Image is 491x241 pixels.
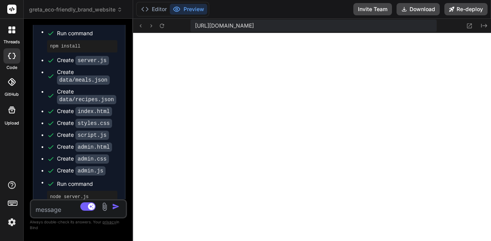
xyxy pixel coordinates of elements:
[5,91,19,98] label: GitHub
[75,154,109,164] code: admin.css
[57,131,109,139] div: Create
[195,22,254,30] span: [URL][DOMAIN_NAME]
[170,4,207,15] button: Preview
[75,131,109,140] code: script.js
[5,120,19,126] label: Upload
[57,75,110,85] code: data/meals.json
[57,95,116,104] code: data/recipes.json
[57,155,109,163] div: Create
[30,218,127,231] p: Always double-check its answers. Your in Bind
[444,3,488,15] button: Re-deploy
[57,30,117,37] span: Run command
[57,180,117,188] span: Run command
[75,56,109,65] code: server.js
[75,107,112,116] code: index.html
[75,119,112,128] code: styles.css
[29,6,122,13] span: greta_eco-friendly_brand_website
[57,143,112,151] div: Create
[50,194,114,200] pre: node server.js
[353,3,392,15] button: Invite Team
[57,167,106,175] div: Create
[138,4,170,15] button: Editor
[75,166,106,175] code: admin.js
[57,68,117,84] div: Create
[102,220,116,224] span: privacy
[57,119,112,127] div: Create
[5,216,18,229] img: settings
[57,107,112,115] div: Create
[50,43,114,49] pre: npm install
[7,64,17,71] label: code
[3,39,20,45] label: threads
[57,56,109,64] div: Create
[57,88,117,103] div: Create
[112,203,120,210] img: icon
[100,202,109,211] img: attachment
[397,3,440,15] button: Download
[75,143,112,152] code: admin.html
